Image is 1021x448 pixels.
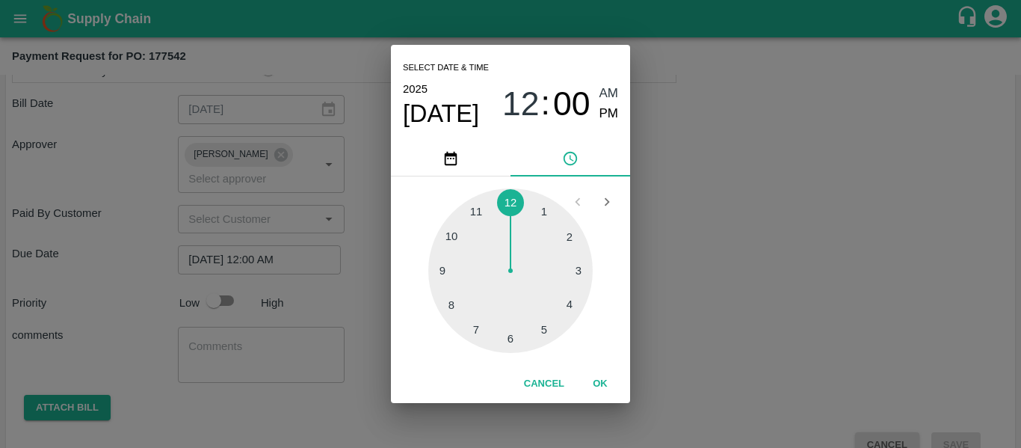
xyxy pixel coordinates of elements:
[502,84,540,123] button: 12
[518,371,570,397] button: Cancel
[403,79,428,99] button: 2025
[593,188,621,216] button: Open next view
[403,57,489,79] span: Select date & time
[599,104,619,124] button: PM
[541,84,550,123] span: :
[553,84,590,123] button: 00
[576,371,624,397] button: OK
[403,99,479,129] button: [DATE]
[599,84,619,104] button: AM
[510,141,630,177] button: pick time
[391,141,510,177] button: pick date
